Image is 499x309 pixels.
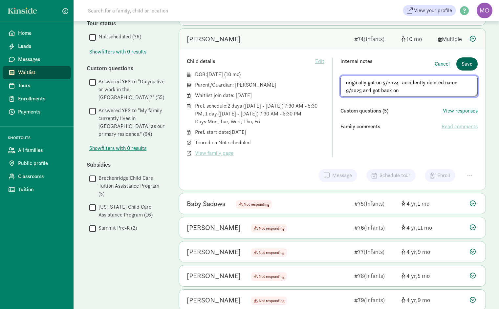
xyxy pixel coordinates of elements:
span: All families [18,146,66,154]
span: Read comments [442,123,478,131]
a: Payments [3,105,71,118]
span: 9 [418,248,430,256]
a: View your profile [403,5,456,16]
button: Showfilters with 0 results [89,144,146,152]
div: Child details [187,57,315,65]
span: 1 [418,200,429,207]
div: Zoey Rosenthal [187,222,241,233]
span: Tuition [18,186,66,194]
span: (Infants) [364,35,384,43]
div: [object Object] [401,199,433,208]
label: [US_STATE] Child Care Assistance Program (16) [96,203,165,219]
div: Parent/Guardian: [PERSON_NAME] [195,81,324,89]
span: 4 [406,224,418,231]
div: Tour status [87,19,165,28]
span: 10 [226,71,239,78]
span: 10 [406,35,422,43]
div: 79 [354,296,396,304]
div: [object Object] [401,296,433,304]
span: Waitlist [18,69,66,76]
span: View your profile [414,7,452,14]
button: Message [318,169,357,182]
div: Everett Sheldon [187,271,241,281]
span: Enroll [437,172,450,179]
span: 4 [406,272,418,279]
label: Breckenridge Child Care Tuition Assistance Program (5) [96,174,165,198]
span: Message [332,172,352,179]
span: Not responding [259,298,284,303]
div: 77 [354,247,396,256]
a: Home [3,27,71,40]
div: Pref. start date: [DATE] [195,128,324,136]
span: (Infants) [364,224,385,231]
a: Waitlist [3,66,71,79]
div: Subsidies [87,160,165,169]
label: Answered YES to "My family currently lives in [GEOGRAPHIC_DATA] as our primary residence." (64) [96,107,165,138]
button: Enroll [425,169,455,182]
div: [object Object] [401,247,433,256]
button: View responses [443,107,478,115]
span: Not responding [251,272,287,281]
span: Not responding [259,226,284,231]
span: [DATE] [207,71,223,78]
a: Public profile [3,157,71,170]
div: [object Object] [401,223,433,232]
div: Custom questions (5) [340,107,443,115]
div: DOB: ( ) [195,71,324,78]
div: Pref. schedule: 2 days ([DATE] - [DATE]) 7:30 AM - 5:30 PM, 1 day ([DATE] - [DATE]) 7:30 AM - 5:3... [195,102,324,126]
div: 74 [354,34,396,43]
button: Schedule tour [366,169,416,182]
span: Not responding [251,297,287,305]
span: Edit [315,57,324,65]
label: Not scheduled (76) [96,33,141,41]
a: Enrollments [3,92,71,105]
span: 9 [418,296,430,304]
a: Tours [3,79,71,92]
a: Messages [3,53,71,66]
button: Cancel [435,60,450,68]
span: 5 [418,272,430,279]
div: Ace Carr [187,34,241,44]
label: Answered YES to "Do you live or work in the [GEOGRAPHIC_DATA]?" (55) [96,78,165,101]
div: Cole Bender [187,247,241,257]
span: Messages [18,55,66,63]
span: 11 [418,224,432,231]
div: [object Object] [401,34,433,43]
a: All families [3,144,71,157]
input: Search for a family, child or location [84,4,268,17]
div: 76 [354,223,396,232]
span: Not responding [244,202,269,207]
div: 78 [354,271,396,280]
span: View family page [195,149,233,157]
div: 75 [354,199,396,208]
a: Leads [3,40,71,53]
div: Harper Phillips [187,295,241,305]
span: (Infants) [364,296,385,304]
span: Not responding [251,248,287,257]
div: Toured on: Not scheduled [195,139,324,147]
label: Summit Pre-K (2) [96,224,137,232]
span: Classrooms [18,173,66,180]
span: Enrollments [18,95,66,103]
div: Chat Widget [466,278,499,309]
span: Not responding [259,274,284,279]
span: (Infants) [364,248,384,256]
span: Not responding [251,224,287,233]
span: Schedule tour [380,172,410,179]
span: Not responding [259,250,284,255]
button: Save [456,57,478,71]
a: Tuition [3,183,71,196]
span: 4 [406,296,418,304]
span: Leads [18,42,66,50]
div: Multiple [438,34,465,43]
div: Internal notes [340,57,435,71]
span: Save [462,60,472,68]
button: Showfilters with 0 results [89,48,146,56]
span: (Infants) [364,272,385,279]
span: 4 [406,200,418,207]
